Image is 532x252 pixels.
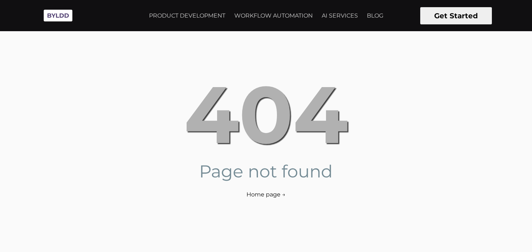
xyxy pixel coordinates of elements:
img: Byldd - Product Development Company [40,6,76,25]
a: PRODUCT DEVELOPMENT [145,7,230,25]
h1: 404 [21,75,511,154]
button: Get Started [420,7,492,24]
a: AI SERVICES [317,7,362,25]
p: Page not found [21,160,511,182]
a: Home page → [246,190,286,199]
a: BLOG [363,7,388,25]
a: WORKFLOW AUTOMATION [230,7,317,25]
